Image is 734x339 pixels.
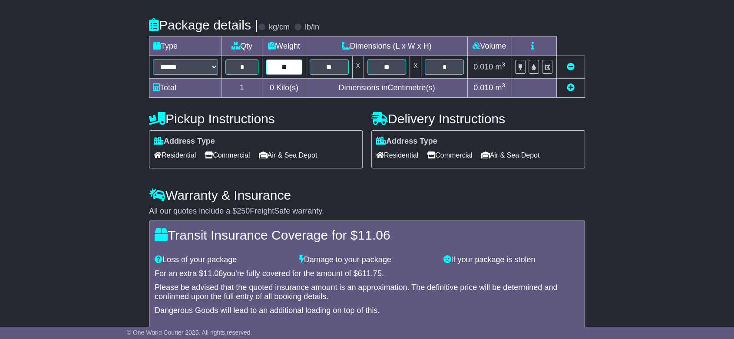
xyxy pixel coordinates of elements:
sup: 3 [502,82,505,89]
span: 0.010 [473,63,493,71]
td: Dimensions (L x W x H) [306,37,467,56]
h4: Pickup Instructions [149,112,363,126]
sup: 3 [502,61,505,68]
a: Remove this item [567,63,575,71]
span: m [495,63,505,71]
span: Commercial [427,148,472,162]
div: If your package is stolen [439,255,584,265]
td: Total [149,79,222,98]
span: 11.06 [203,269,223,278]
label: lb/in [305,23,319,32]
div: Loss of your package [150,255,295,265]
span: 250 [237,207,250,215]
td: Kilo(s) [262,79,306,98]
span: Air & Sea Depot [481,148,540,162]
td: Volume [467,37,511,56]
span: 0.010 [473,83,493,92]
div: Please be advised that the quoted insurance amount is an approximation. The definitive price will... [155,283,579,302]
label: Address Type [376,137,437,146]
td: x [410,56,421,79]
span: Air & Sea Depot [259,148,317,162]
span: 11.06 [357,228,390,242]
td: Type [149,37,222,56]
a: Add new item [567,83,575,92]
h4: Warranty & Insurance [149,188,585,202]
h4: Delivery Instructions [371,112,585,126]
td: 1 [222,79,262,98]
td: x [352,56,364,79]
h4: Transit Insurance Coverage for $ [155,228,579,242]
div: All our quotes include a $ FreightSafe warranty. [149,207,585,216]
span: Residential [376,148,418,162]
td: Qty [222,37,262,56]
h4: Package details | [149,18,258,32]
div: Damage to your package [295,255,440,265]
label: Address Type [154,137,215,146]
span: Residential [154,148,196,162]
td: Dimensions in Centimetre(s) [306,79,467,98]
div: For an extra $ you're fully covered for the amount of $ . [155,269,579,279]
div: Dangerous Goods will lead to an additional loading on top of this. [155,306,579,316]
span: m [495,83,505,92]
span: © One World Courier 2025. All rights reserved. [127,329,252,336]
td: Weight [262,37,306,56]
span: Commercial [205,148,250,162]
span: 0 [270,83,274,92]
label: kg/cm [269,23,290,32]
span: 611.75 [358,269,382,278]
